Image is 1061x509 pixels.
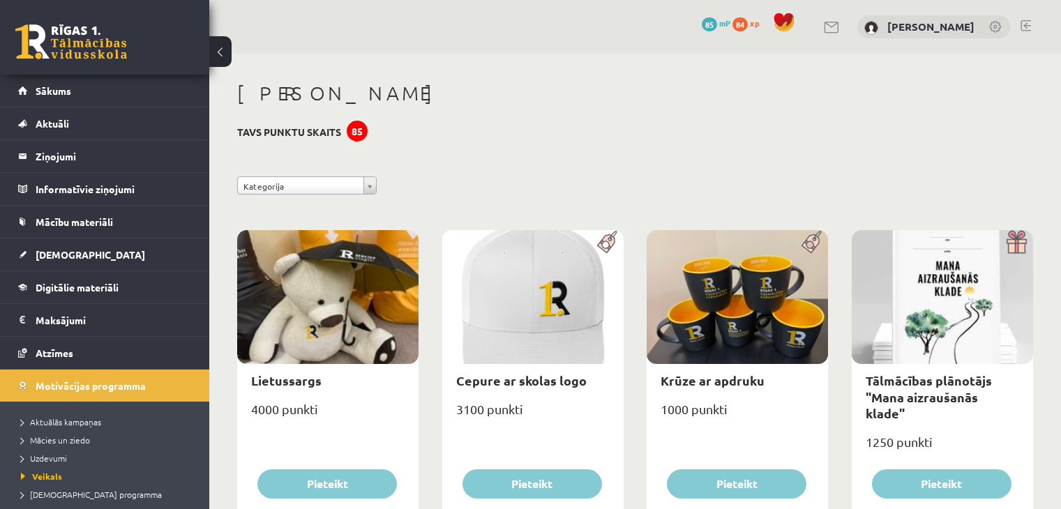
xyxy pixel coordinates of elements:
[36,379,146,392] span: Motivācijas programma
[442,397,624,432] div: 3100 punkti
[251,372,322,388] a: Lietussargs
[15,24,127,59] a: Rīgas 1. Tālmācības vidusskola
[852,430,1033,465] div: 1250 punkti
[36,304,192,336] legend: Maksājumi
[21,416,195,428] a: Aktuālās kampaņas
[36,281,119,294] span: Digitālie materiāli
[732,17,766,29] a: 84 xp
[462,469,602,499] button: Pieteikt
[456,372,587,388] a: Cepure ar skolas logo
[702,17,717,31] span: 85
[18,304,192,336] a: Maksājumi
[647,397,828,432] div: 1000 punkti
[18,107,192,139] a: Aktuāli
[18,206,192,238] a: Mācību materiāli
[21,489,162,500] span: [DEMOGRAPHIC_DATA] programma
[36,140,192,172] legend: Ziņojumi
[36,173,192,205] legend: Informatīvie ziņojumi
[257,469,397,499] button: Pieteikt
[661,372,765,388] a: Krūze ar apdruku
[237,176,377,195] a: Kategorija
[36,117,69,130] span: Aktuāli
[243,177,358,195] span: Kategorija
[21,416,101,427] span: Aktuālās kampaņas
[18,238,192,271] a: [DEMOGRAPHIC_DATA]
[750,17,759,29] span: xp
[21,470,195,483] a: Veikals
[18,370,192,402] a: Motivācijas programma
[21,471,62,482] span: Veikals
[36,248,145,261] span: [DEMOGRAPHIC_DATA]
[21,488,195,501] a: [DEMOGRAPHIC_DATA] programma
[1002,230,1033,254] img: Dāvana ar pārsteigumu
[866,372,992,421] a: Tālmācības plānotājs "Mana aizraušanās klade"
[864,21,878,35] img: Raivo Jurciks
[18,75,192,107] a: Sākums
[667,469,806,499] button: Pieteikt
[887,20,975,33] a: [PERSON_NAME]
[237,82,1033,105] h1: [PERSON_NAME]
[719,17,730,29] span: mP
[18,337,192,369] a: Atzīmes
[18,271,192,303] a: Digitālie materiāli
[21,453,67,464] span: Uzdevumi
[347,121,368,142] div: 85
[36,84,71,97] span: Sākums
[21,452,195,464] a: Uzdevumi
[18,140,192,172] a: Ziņojumi
[702,17,730,29] a: 85 mP
[21,434,195,446] a: Mācies un ziedo
[872,469,1011,499] button: Pieteikt
[732,17,748,31] span: 84
[592,230,624,254] img: Populāra prece
[21,434,90,446] span: Mācies un ziedo
[237,126,341,138] h3: Tavs punktu skaits
[36,347,73,359] span: Atzīmes
[237,397,419,432] div: 4000 punkti
[18,173,192,205] a: Informatīvie ziņojumi
[36,215,113,228] span: Mācību materiāli
[797,230,828,254] img: Populāra prece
